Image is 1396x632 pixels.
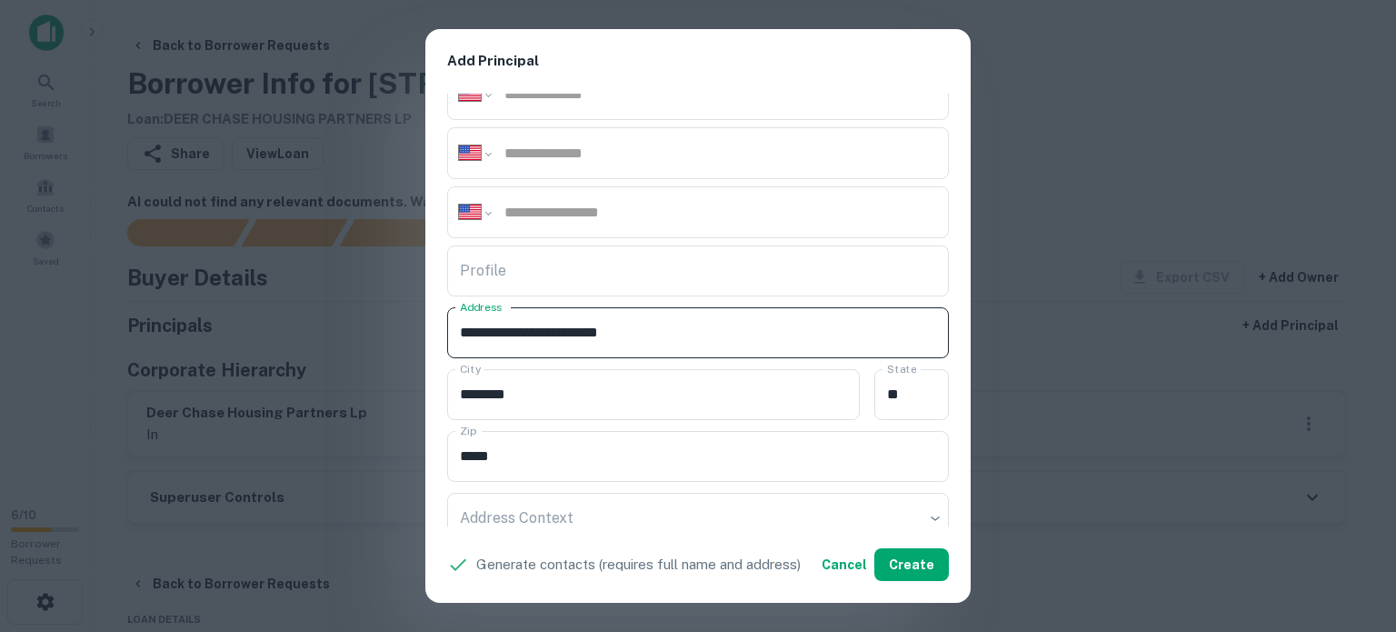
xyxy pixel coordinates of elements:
[460,423,476,438] label: Zip
[874,548,949,581] button: Create
[425,29,971,94] h2: Add Principal
[814,548,874,581] button: Cancel
[1305,487,1396,574] iframe: Chat Widget
[460,299,502,315] label: Address
[460,361,481,376] label: City
[887,361,916,376] label: State
[447,493,949,544] div: ​
[476,554,801,576] p: Generate contacts (requires full name and address)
